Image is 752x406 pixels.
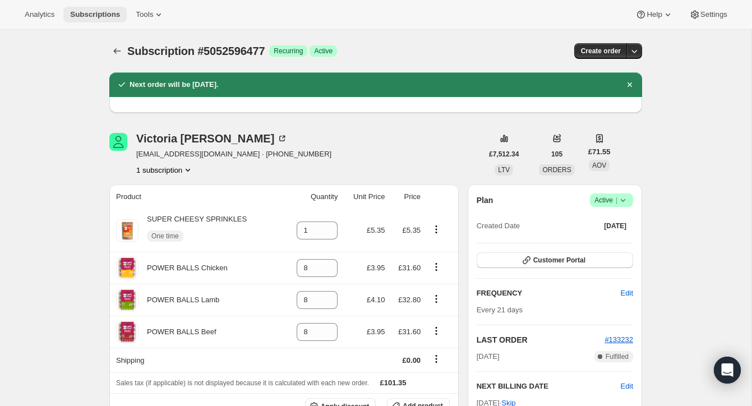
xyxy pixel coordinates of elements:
[116,321,139,343] img: product img
[588,146,611,158] span: £71.55
[109,348,283,372] th: Shipping
[498,166,510,174] span: LTV
[127,45,265,57] span: Subscription #5052596477
[489,150,519,159] span: £7,512.34
[477,195,493,206] h2: Plan
[116,379,369,387] span: Sales tax (if applicable) is not displayed because it is calculated with each new order.
[629,7,680,22] button: Help
[398,264,421,272] span: £31.60
[70,10,120,19] span: Subscriptions
[136,10,153,19] span: Tools
[477,381,621,392] h2: NEXT BILLING DATE
[545,146,569,162] button: 105
[604,222,626,230] span: [DATE]
[314,47,333,56] span: Active
[136,164,193,176] button: Product actions
[136,133,288,144] div: Victoria [PERSON_NAME]
[109,43,125,59] button: Subscriptions
[427,293,445,305] button: Product actions
[700,10,727,19] span: Settings
[482,146,525,162] button: £7,512.34
[614,284,640,302] button: Edit
[388,184,424,209] th: Price
[605,335,633,344] a: #133232
[130,79,219,90] h2: Next order will be [DATE].
[477,252,633,268] button: Customer Portal
[605,334,633,345] button: #133232
[477,288,621,299] h2: FREQUENCY
[151,232,179,241] span: One time
[574,43,628,59] button: Create order
[621,288,633,299] span: Edit
[597,218,633,234] button: [DATE]
[616,196,617,205] span: |
[581,47,621,56] span: Create order
[18,7,61,22] button: Analytics
[594,195,629,206] span: Active
[551,150,562,159] span: 105
[621,381,633,392] button: Edit
[25,10,54,19] span: Analytics
[542,166,571,174] span: ORDERS
[427,223,445,236] button: Product actions
[714,357,741,384] div: Open Intercom Messenger
[139,214,247,247] div: SUPER CHEESY SPRINKLES
[477,351,500,362] span: [DATE]
[341,184,388,209] th: Unit Price
[367,327,385,336] span: £3.95
[380,379,407,387] span: £101.35
[116,257,139,279] img: product img
[427,325,445,337] button: Product actions
[427,353,445,365] button: Shipping actions
[139,326,216,338] div: POWER BALLS Beef
[592,162,606,169] span: AOV
[136,149,331,160] span: [EMAIL_ADDRESS][DOMAIN_NAME] · [PHONE_NUMBER]
[116,289,139,311] img: product img
[682,7,734,22] button: Settings
[116,219,139,242] img: product img
[367,226,385,234] span: £5.35
[274,47,303,56] span: Recurring
[533,256,585,265] span: Customer Portal
[427,261,445,273] button: Product actions
[622,77,638,93] button: Dismiss notification
[398,296,421,304] span: £32.80
[403,356,421,365] span: £0.00
[477,220,520,232] span: Created Date
[129,7,171,22] button: Tools
[477,306,523,314] span: Every 21 days
[477,334,605,345] h2: LAST ORDER
[403,226,421,234] span: £5.35
[139,262,228,274] div: POWER BALLS Chicken
[606,352,629,361] span: Fulfilled
[63,7,127,22] button: Subscriptions
[647,10,662,19] span: Help
[283,184,342,209] th: Quantity
[367,296,385,304] span: £4.10
[109,184,283,209] th: Product
[367,264,385,272] span: £3.95
[398,327,421,336] span: £31.60
[109,133,127,151] span: Victoria McLoughlin
[139,294,219,306] div: POWER BALLS Lamb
